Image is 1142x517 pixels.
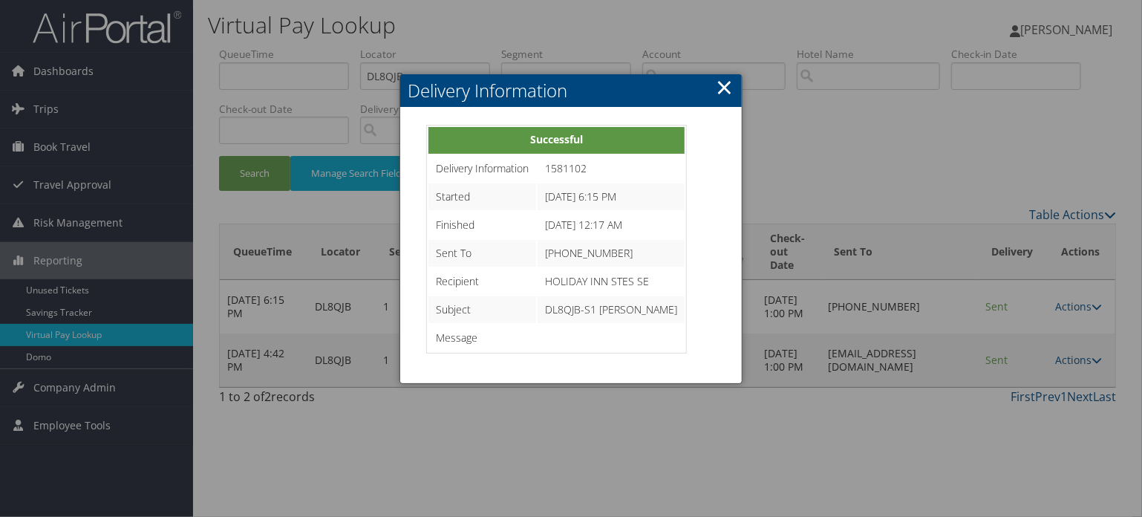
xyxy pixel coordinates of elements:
th: Successful [428,127,685,154]
td: Subject [428,296,536,323]
h2: Delivery Information [400,74,741,107]
td: Delivery Information [428,155,536,182]
td: DL8QJB-S1 [PERSON_NAME] [538,296,685,323]
td: Started [428,183,536,210]
td: [DATE] 12:17 AM [538,212,685,238]
a: Close [717,72,734,102]
td: [DATE] 6:15 PM [538,183,685,210]
td: Message [428,325,536,351]
td: 1581102 [538,155,685,182]
td: [PHONE_NUMBER] [538,240,685,267]
td: Sent To [428,240,536,267]
td: HOLIDAY INN STES SE [538,268,685,295]
td: Recipient [428,268,536,295]
td: Finished [428,212,536,238]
